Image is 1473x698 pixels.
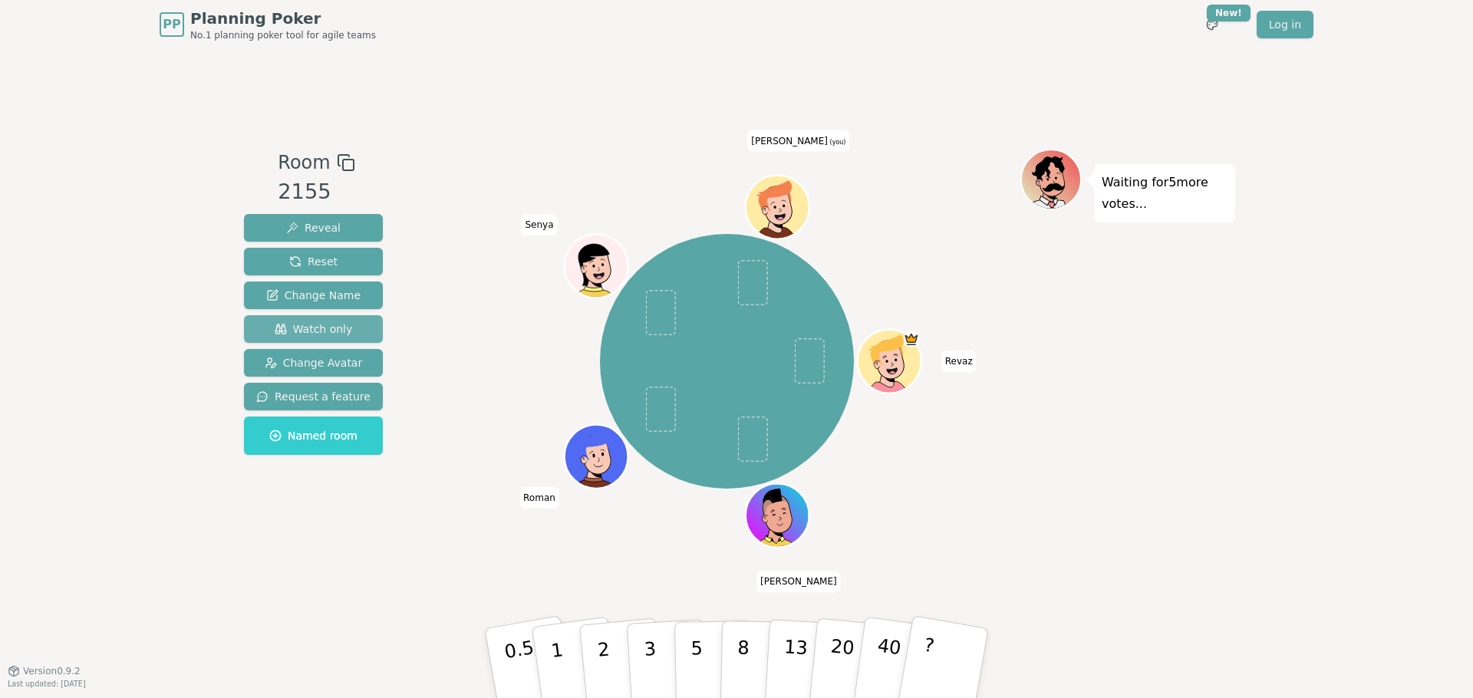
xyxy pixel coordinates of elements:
[163,15,180,34] span: PP
[8,680,86,688] span: Last updated: [DATE]
[256,389,371,404] span: Request a feature
[265,355,363,370] span: Change Avatar
[756,571,841,592] span: Click to change your name
[23,665,81,677] span: Version 0.9.2
[521,214,557,235] span: Click to change your name
[8,665,81,677] button: Version0.9.2
[1257,11,1313,38] a: Log in
[278,176,354,208] div: 2155
[269,428,358,443] span: Named room
[244,315,383,343] button: Watch only
[244,383,383,410] button: Request a feature
[1198,11,1226,38] button: New!
[828,138,846,145] span: (you)
[278,149,330,176] span: Room
[190,8,376,29] span: Planning Poker
[903,331,919,347] span: Revaz is the host
[190,29,376,41] span: No.1 planning poker tool for agile teams
[1102,172,1227,215] p: Waiting for 5 more votes...
[244,416,383,455] button: Named room
[289,254,338,269] span: Reset
[275,321,353,337] span: Watch only
[1207,5,1251,21] div: New!
[244,349,383,377] button: Change Avatar
[519,486,559,508] span: Click to change your name
[160,8,376,41] a: PPPlanning PokerNo.1 planning poker tool for agile teams
[747,130,849,151] span: Click to change your name
[941,351,977,372] span: Click to change your name
[286,220,341,235] span: Reveal
[747,177,807,237] button: Click to change your avatar
[244,282,383,309] button: Change Name
[266,288,361,303] span: Change Name
[244,214,383,242] button: Reveal
[244,248,383,275] button: Reset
